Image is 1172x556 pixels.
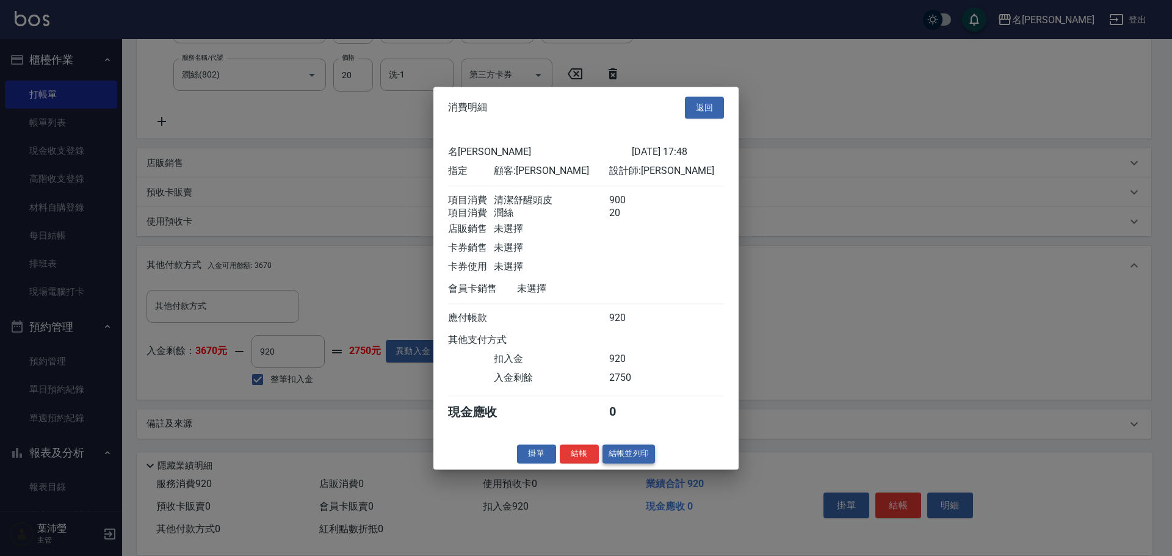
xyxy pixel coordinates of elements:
[494,242,609,255] div: 未選擇
[448,312,494,325] div: 應付帳款
[448,404,517,421] div: 現金應收
[609,207,655,220] div: 20
[448,207,494,220] div: 項目消費
[494,194,609,207] div: 清潔舒醒頭皮
[448,146,632,159] div: 名[PERSON_NAME]
[517,283,632,295] div: 未選擇
[448,261,494,273] div: 卡券使用
[494,223,609,236] div: 未選擇
[494,261,609,273] div: 未選擇
[494,165,609,178] div: 顧客: [PERSON_NAME]
[609,194,655,207] div: 900
[448,223,494,236] div: 店販銷售
[448,165,494,178] div: 指定
[448,334,540,347] div: 其他支付方式
[609,404,655,421] div: 0
[609,353,655,366] div: 920
[494,353,609,366] div: 扣入金
[448,242,494,255] div: 卡券銷售
[448,194,494,207] div: 項目消費
[494,207,609,220] div: 潤絲
[560,444,599,463] button: 結帳
[517,444,556,463] button: 掛單
[609,165,724,178] div: 設計師: [PERSON_NAME]
[609,372,655,385] div: 2750
[448,283,517,295] div: 會員卡銷售
[602,444,656,463] button: 結帳並列印
[448,101,487,114] span: 消費明細
[685,96,724,119] button: 返回
[632,146,724,159] div: [DATE] 17:48
[494,372,609,385] div: 入金剩餘
[609,312,655,325] div: 920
